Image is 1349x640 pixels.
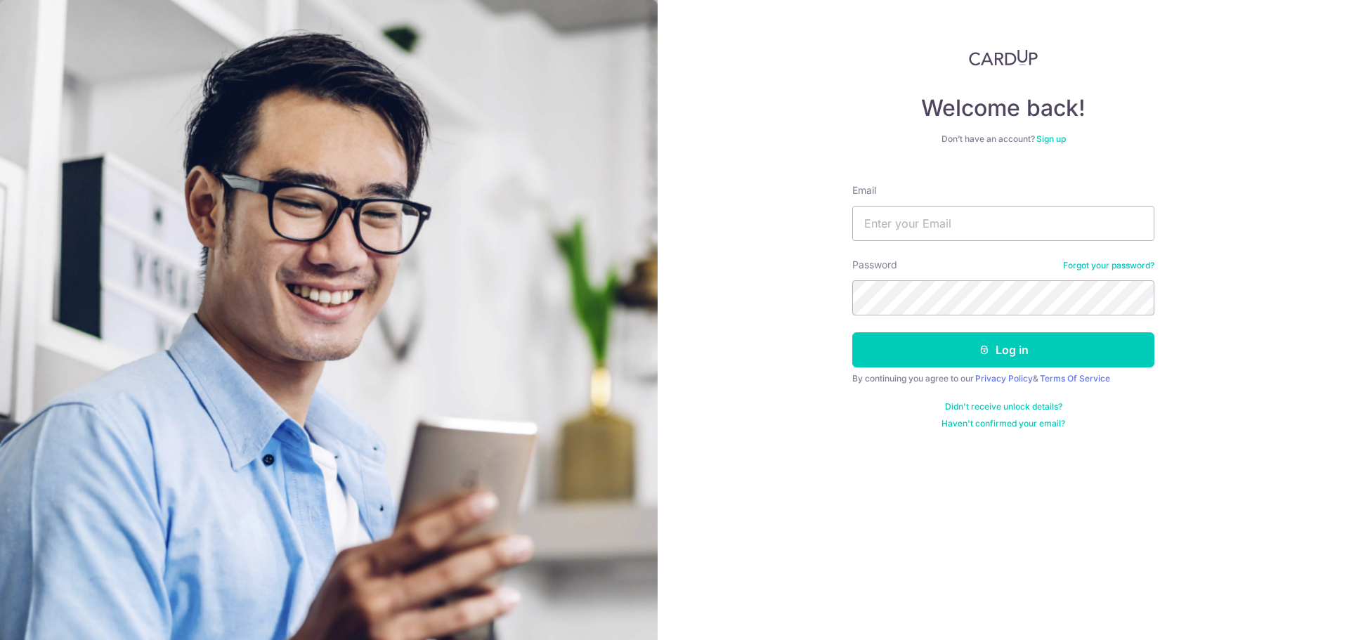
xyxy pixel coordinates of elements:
[1040,373,1110,384] a: Terms Of Service
[852,94,1154,122] h4: Welcome back!
[852,206,1154,241] input: Enter your Email
[852,183,876,197] label: Email
[945,401,1062,412] a: Didn't receive unlock details?
[1036,133,1066,144] a: Sign up
[852,258,897,272] label: Password
[975,373,1033,384] a: Privacy Policy
[852,373,1154,384] div: By continuing you agree to our &
[1063,260,1154,271] a: Forgot your password?
[852,133,1154,145] div: Don’t have an account?
[941,418,1065,429] a: Haven't confirmed your email?
[969,49,1038,66] img: CardUp Logo
[852,332,1154,367] button: Log in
